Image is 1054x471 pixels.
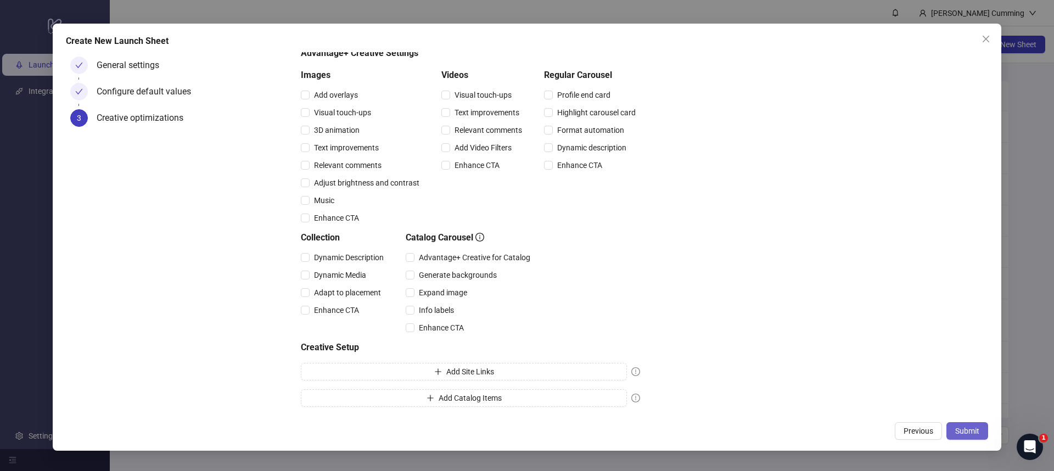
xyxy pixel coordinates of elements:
[427,394,434,402] span: plus
[66,35,988,48] div: Create New Launch Sheet
[77,114,81,122] span: 3
[631,367,640,376] span: exclamation-circle
[301,341,640,354] h5: Creative Setup
[97,57,168,74] div: General settings
[553,142,631,154] span: Dynamic description
[544,69,640,82] h5: Regular Carousel
[310,194,339,206] span: Music
[310,251,388,263] span: Dynamic Description
[310,269,371,281] span: Dynamic Media
[310,212,363,224] span: Enhance CTA
[301,231,388,244] h5: Collection
[553,106,640,119] span: Highlight carousel card
[441,69,526,82] h5: Videos
[310,106,375,119] span: Visual touch-ups
[301,47,640,60] h5: Advantage+ Creative Settings
[414,287,472,299] span: Expand image
[75,61,83,69] span: check
[553,159,607,171] span: Enhance CTA
[301,69,424,82] h5: Images
[450,106,524,119] span: Text improvements
[450,89,516,101] span: Visual touch-ups
[439,394,502,402] span: Add Catalog Items
[75,88,83,96] span: check
[310,142,383,154] span: Text improvements
[310,287,385,299] span: Adapt to placement
[406,231,535,244] h5: Catalog Carousel
[414,251,535,263] span: Advantage+ Creative for Catalog
[414,322,468,334] span: Enhance CTA
[475,233,484,242] span: info-circle
[982,35,990,43] span: close
[301,389,627,407] button: Add Catalog Items
[310,177,424,189] span: Adjust brightness and contrast
[946,422,988,440] button: Submit
[97,109,192,127] div: Creative optimizations
[414,269,501,281] span: Generate backgrounds
[955,427,979,435] span: Submit
[310,159,386,171] span: Relevant comments
[904,427,933,435] span: Previous
[97,83,200,100] div: Configure default values
[446,367,494,376] span: Add Site Links
[553,124,629,136] span: Format automation
[631,394,640,402] span: exclamation-circle
[553,89,615,101] span: Profile end card
[310,124,364,136] span: 3D animation
[310,89,362,101] span: Add overlays
[450,142,516,154] span: Add Video Filters
[434,368,442,375] span: plus
[977,30,995,48] button: Close
[895,422,942,440] button: Previous
[414,304,458,316] span: Info labels
[310,304,363,316] span: Enhance CTA
[450,124,526,136] span: Relevant comments
[450,159,504,171] span: Enhance CTA
[1039,434,1048,442] span: 1
[301,363,627,380] button: Add Site Links
[1017,434,1043,460] iframe: Intercom live chat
